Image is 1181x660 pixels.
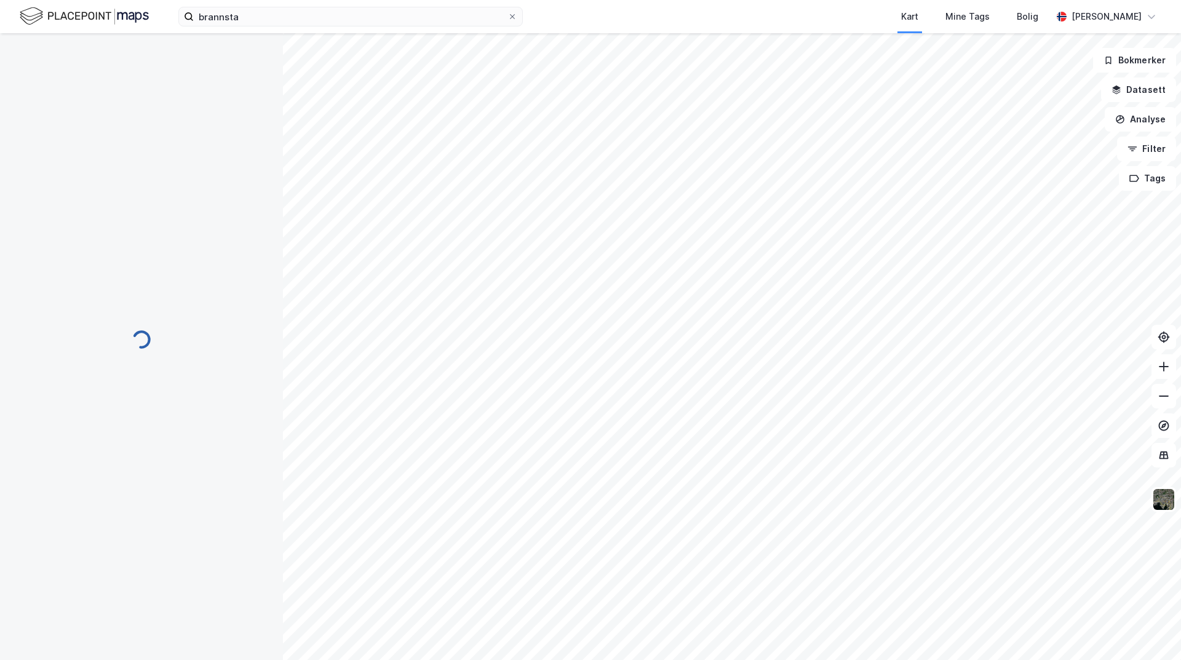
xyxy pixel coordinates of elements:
button: Datasett [1101,78,1176,102]
div: Kontrollprogram for chat [1119,601,1181,660]
img: logo.f888ab2527a4732fd821a326f86c7f29.svg [20,6,149,27]
div: Bolig [1017,9,1038,24]
button: Tags [1119,166,1176,191]
div: Mine Tags [945,9,990,24]
iframe: Chat Widget [1119,601,1181,660]
div: Kart [901,9,918,24]
img: spinner.a6d8c91a73a9ac5275cf975e30b51cfb.svg [132,330,151,349]
button: Filter [1117,137,1176,161]
button: Analyse [1105,107,1176,132]
button: Bokmerker [1093,48,1176,73]
div: [PERSON_NAME] [1072,9,1142,24]
input: Søk på adresse, matrikkel, gårdeiere, leietakere eller personer [194,7,507,26]
img: 9k= [1152,488,1175,511]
